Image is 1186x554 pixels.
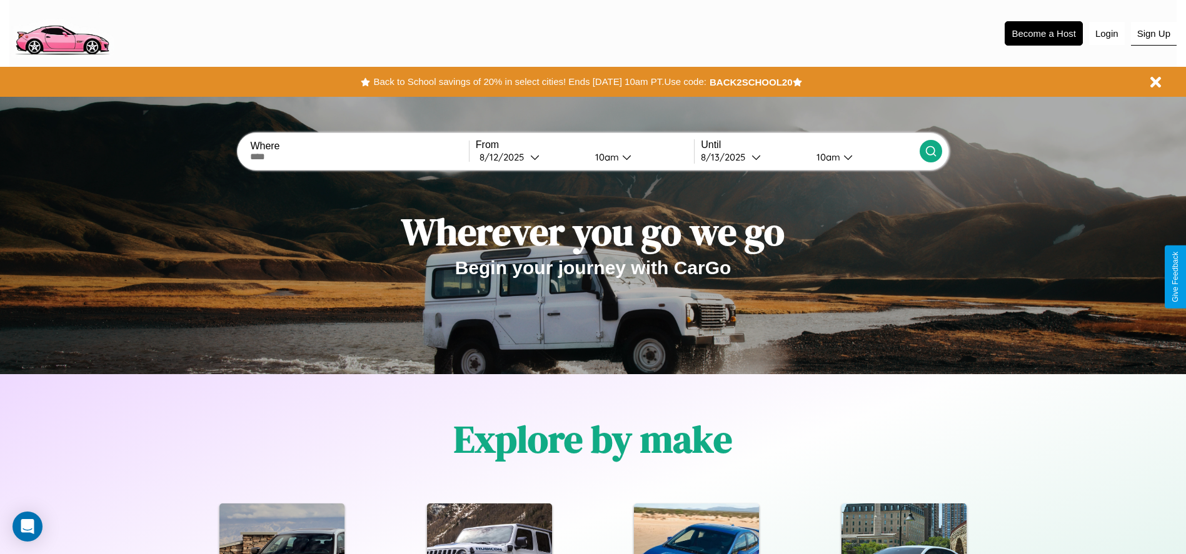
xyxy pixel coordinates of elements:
button: 8/12/2025 [476,151,585,164]
img: logo [9,6,114,58]
button: 10am [807,151,920,164]
button: 10am [585,151,695,164]
label: From [476,139,694,151]
div: 10am [589,151,622,163]
button: Become a Host [1005,21,1083,46]
button: Sign Up [1131,22,1177,46]
button: Login [1089,22,1125,45]
label: Where [250,141,468,152]
div: Open Intercom Messenger [13,512,43,542]
button: Back to School savings of 20% in select cities! Ends [DATE] 10am PT.Use code: [370,73,709,91]
div: 10am [810,151,843,163]
b: BACK2SCHOOL20 [710,77,793,87]
div: 8 / 13 / 2025 [701,151,751,163]
div: Give Feedback [1171,252,1180,302]
h1: Explore by make [454,413,732,465]
div: 8 / 12 / 2025 [480,151,530,163]
label: Until [701,139,919,151]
